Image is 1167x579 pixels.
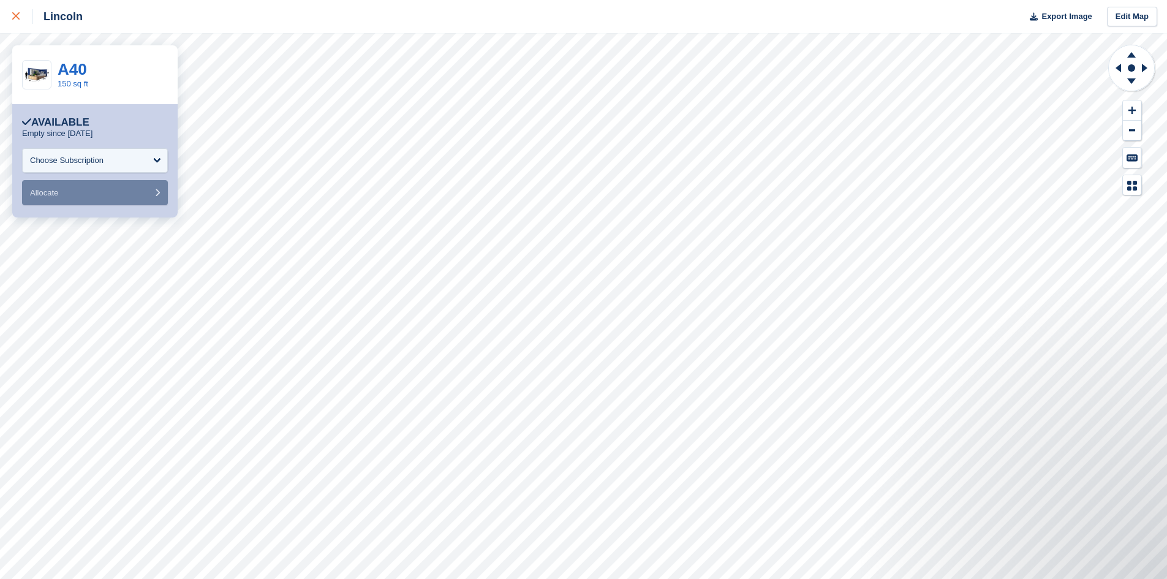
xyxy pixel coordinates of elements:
[58,79,88,88] a: 150 sq ft
[23,64,51,86] img: 20-ft-container.jpg
[32,9,83,24] div: Lincoln
[30,154,104,167] div: Choose Subscription
[22,180,168,205] button: Allocate
[1123,100,1141,121] button: Zoom In
[22,116,89,129] div: Available
[22,129,93,138] p: Empty since [DATE]
[1107,7,1157,27] a: Edit Map
[58,60,87,78] a: A40
[30,188,58,197] span: Allocate
[1022,7,1092,27] button: Export Image
[1041,10,1092,23] span: Export Image
[1123,175,1141,195] button: Map Legend
[1123,148,1141,168] button: Keyboard Shortcuts
[1123,121,1141,141] button: Zoom Out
